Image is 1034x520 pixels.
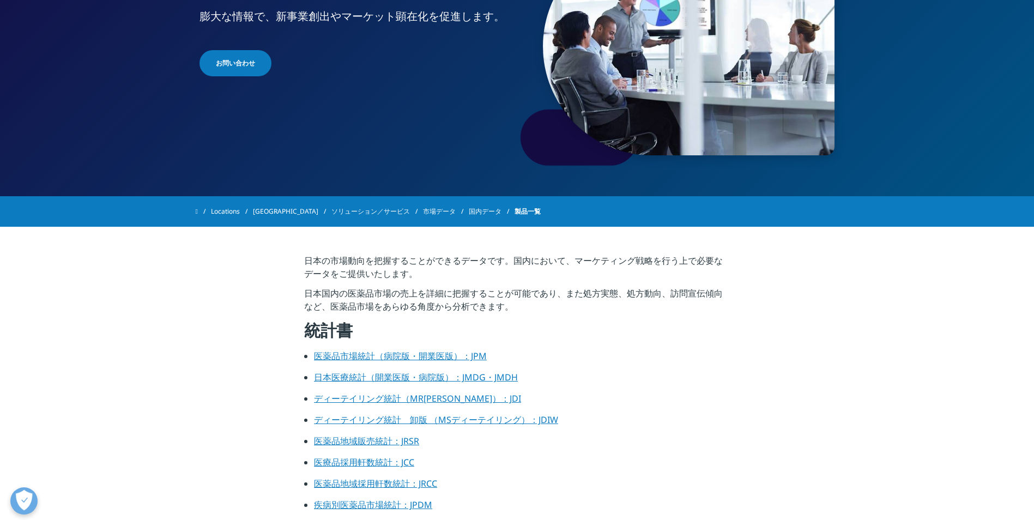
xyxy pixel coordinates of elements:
p: 膨大な情報で、新事業創出やマーケット顕在化を促進します。 [199,9,513,31]
a: 市場データ [423,202,469,221]
a: ディーテイリング統計（MR[PERSON_NAME]）：JDI [314,392,521,404]
a: Locations [211,202,253,221]
a: お問い合わせ [199,50,271,76]
a: 国内データ [469,202,515,221]
a: 医薬品地域採用軒数統計：JRCC [314,477,437,489]
a: [GEOGRAPHIC_DATA] [253,202,331,221]
a: 日本医療統計（開業医版・病院版）：JMDG・JMDH [314,371,518,383]
span: 製品一覧 [515,202,541,221]
span: お問い合わせ [216,58,255,68]
strong: 統計書 [304,319,353,341]
a: ディーテイリング統計 卸版 （MSディーテイリング）：JDIW [314,414,558,426]
a: 疾病別医薬品市場統計：JPDM [314,499,432,511]
a: 医薬品市場統計（病院版・開業医版）：JPM [314,350,487,362]
button: 優先設定センターを開く [10,487,38,515]
a: ソリューション／サービス [331,202,423,221]
p: 日本の市場動向を把握することができるデータです。国内において、マーケティング戦略を行う上で必要なデータをご提供いたします。 [304,254,730,287]
a: 医療品採用軒数統計：JCC [314,456,414,468]
a: 医薬品地域販売統計：JRSR [314,435,419,447]
p: 日本国内の医薬品市場の売上を詳細に把握することが可能であり、また処方実態、処方動向、訪問宣伝傾向など、医薬品市場をあらゆる角度から分析できます。 [304,287,730,319]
